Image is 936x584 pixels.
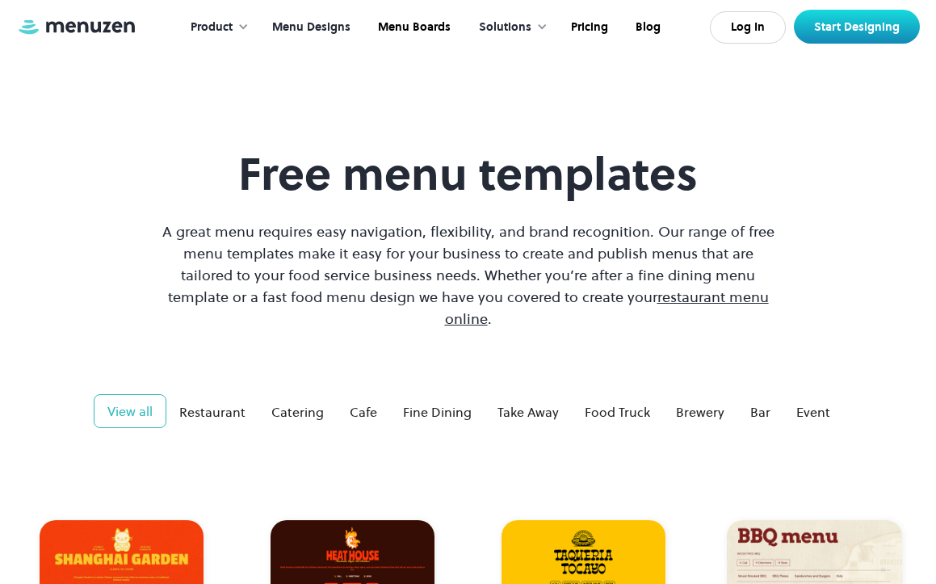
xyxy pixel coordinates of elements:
a: Blog [620,2,673,53]
a: Start Designing [794,10,920,44]
div: Event [796,402,830,422]
h1: Free menu templates [158,147,779,201]
div: Fine Dining [403,402,472,422]
div: Solutions [479,19,531,36]
a: Pricing [556,2,620,53]
div: Take Away [497,402,559,422]
div: Brewery [676,402,724,422]
div: Product [191,19,233,36]
div: Product [174,2,257,53]
a: Menu Designs [257,2,363,53]
div: Bar [750,402,770,422]
div: Cafe [350,402,377,422]
div: View all [107,401,153,421]
p: A great menu requires easy navigation, flexibility, and brand recognition. Our range of free menu... [158,221,779,330]
a: Menu Boards [363,2,463,53]
div: Solutions [463,2,556,53]
div: Food Truck [585,402,650,422]
a: Log In [710,11,786,44]
div: Restaurant [179,402,246,422]
div: Catering [271,402,324,422]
